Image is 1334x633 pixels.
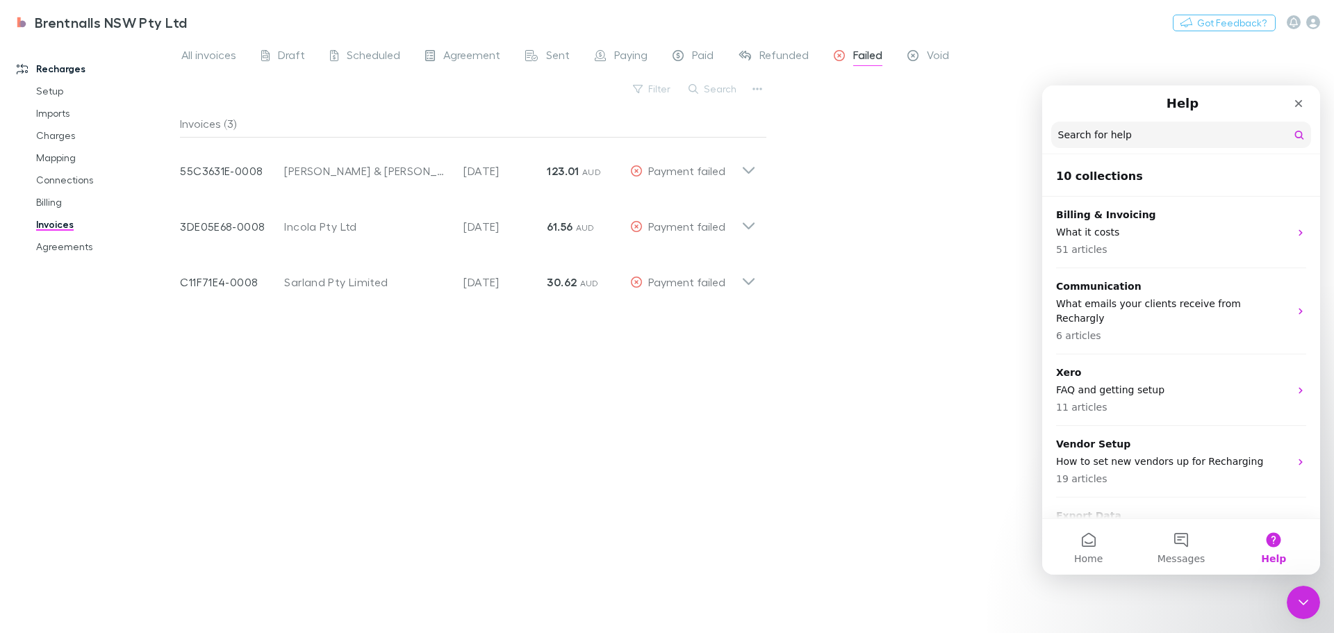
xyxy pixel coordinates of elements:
span: Void [927,48,949,66]
span: Sent [546,48,570,66]
h3: Brentnalls NSW Pty Ltd [35,14,188,31]
span: Paid [692,48,714,66]
strong: 61.56 [547,220,573,233]
div: C11F71E4-0008Sarland Pty Limited[DATE]30.62 AUDPayment failed [169,249,767,304]
a: Setup [22,80,188,102]
a: Agreements [22,236,188,258]
span: Scheduled [347,48,400,66]
p: [DATE] [463,218,547,235]
a: Mapping [22,147,188,169]
span: Refunded [759,48,809,66]
button: Filter [626,81,679,97]
button: Got Feedback? [1173,15,1276,31]
iframe: Intercom live chat [1042,85,1320,575]
button: Search [682,81,745,97]
div: 3DE05E68-0008Incola Pty Ltd[DATE]61.56 AUDPayment failed [169,193,767,249]
span: Paying [614,48,648,66]
strong: 123.01 [547,164,579,178]
a: Billing [22,191,188,213]
p: [DATE] [463,274,547,290]
span: AUD [582,167,601,177]
span: Draft [278,48,305,66]
span: Failed [853,48,882,66]
div: [PERSON_NAME] & [PERSON_NAME] Real Estate Pty Ltd [284,163,450,179]
span: AUD [580,278,599,288]
img: Brentnalls NSW Pty Ltd's Logo [14,14,29,31]
iframe: Intercom live chat [1287,586,1320,619]
div: Incola Pty Ltd [284,218,450,235]
a: Brentnalls NSW Pty Ltd [6,6,196,39]
div: Sarland Pty Limited [284,274,450,290]
a: Invoices [22,213,188,236]
a: Imports [22,102,188,124]
p: [DATE] [463,163,547,179]
p: C11F71E4-0008 [180,274,284,290]
span: Agreement [443,48,500,66]
span: AUD [576,222,595,233]
span: All invoices [181,48,236,66]
span: Payment failed [648,164,725,177]
a: Recharges [3,58,188,80]
span: Payment failed [648,220,725,233]
a: Connections [22,169,188,191]
div: 55C3631E-0008[PERSON_NAME] & [PERSON_NAME] Real Estate Pty Ltd[DATE]123.01 AUDPayment failed [169,138,767,193]
a: Charges [22,124,188,147]
strong: 30.62 [547,275,577,289]
p: 3DE05E68-0008 [180,218,284,235]
span: Payment failed [648,275,725,288]
p: 55C3631E-0008 [180,163,284,179]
